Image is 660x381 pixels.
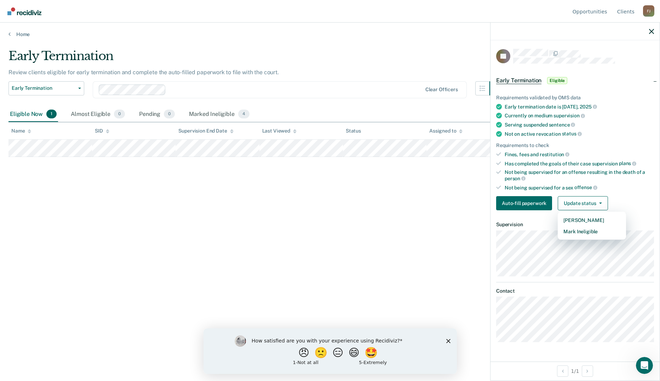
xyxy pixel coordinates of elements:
span: sentence [549,122,575,128]
span: Early Termination [12,85,75,91]
div: Not being supervised for a sex [505,184,654,191]
div: Early Termination [8,49,504,69]
div: Serving suspended [505,122,654,128]
span: supervision [553,113,585,118]
dt: Contact [496,288,654,294]
div: Has completed the goals of their case supervision [505,160,654,167]
div: Supervision End Date [178,128,233,134]
iframe: Survey by Kim from Recidiviz [203,328,457,374]
a: Navigate to form link [496,196,555,210]
span: 2025 [580,104,597,110]
span: 0 [164,110,175,119]
div: 1 / 1 [490,362,660,380]
div: Almost Eligible [69,107,126,122]
div: Early termination date is [DATE], [505,104,654,110]
img: Recidiviz [7,7,41,15]
span: person [505,176,526,181]
p: Review clients eligible for early termination and complete the auto-filled paperwork to file with... [8,69,279,76]
div: Marked Ineligible [188,107,251,122]
div: F J [643,5,654,17]
button: Mark Ineligible [558,226,626,237]
div: SID [95,128,109,134]
a: Home [8,31,652,37]
span: Early Termination [496,77,541,84]
span: 1 [46,110,57,119]
div: Eligible Now [8,107,58,122]
div: Pending [138,107,176,122]
div: Last Viewed [262,128,297,134]
div: Early TerminationEligible [490,69,660,92]
div: Name [11,128,31,134]
button: Auto-fill paperwork [496,196,552,210]
button: Previous Opportunity [557,365,568,377]
button: [PERSON_NAME] [558,215,626,226]
div: Currently on medium [505,112,654,119]
button: Profile dropdown button [643,5,654,17]
div: Fines, fees and [505,151,654,158]
div: Clear officers [425,87,458,93]
div: Requirements to check [496,142,654,148]
span: status [562,131,582,136]
div: Assigned to [429,128,463,134]
div: Not on active revocation [505,131,654,137]
span: 4 [238,110,249,119]
span: offense [574,184,597,190]
iframe: Intercom live chat [636,357,653,374]
dt: Supervision [496,222,654,228]
span: 0 [114,110,125,119]
span: plans [619,160,636,166]
span: Eligible [547,77,567,84]
button: Update status [558,196,608,210]
div: Not being supervised for an offense resulting in the death of a [505,169,654,181]
div: Status [346,128,361,134]
button: Next Opportunity [582,365,593,377]
div: Dropdown Menu [558,212,626,240]
span: restitution [540,152,569,157]
div: Requirements validated by OMS data [496,95,654,101]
